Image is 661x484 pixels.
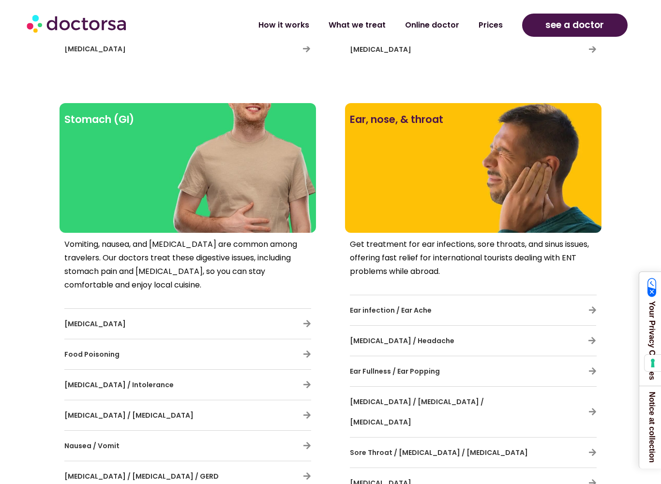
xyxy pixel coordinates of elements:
[647,278,657,297] img: California Consumer Privacy Act (CCPA) Opt-Out Icon
[319,14,395,36] a: What we treat
[350,45,411,54] span: [MEDICAL_DATA]
[645,355,661,371] button: Your consent preferences for tracking technologies
[522,14,628,37] a: see a doctor
[350,366,440,376] span: Ear Fullness / Ear Popping
[350,397,484,427] span: [MEDICAL_DATA] / [MEDICAL_DATA] / [MEDICAL_DATA]
[350,108,597,131] h2: Ear, nose, & throat
[350,305,432,315] span: Ear infection / Ear Ache
[64,441,120,451] span: Nausea / Vomit
[176,14,512,36] nav: Menu
[350,448,528,457] span: Sore Throat / [MEDICAL_DATA] / [MEDICAL_DATA]
[64,380,174,390] span: [MEDICAL_DATA] / Intolerance
[350,336,454,346] span: [MEDICAL_DATA] / Headache
[545,17,604,33] span: see a doctor
[350,238,597,278] p: Get treatment for ear infections, sore throats, and sinus issues, offering fast relief for intern...
[395,14,469,36] a: Online doctor
[249,14,319,36] a: How it works
[64,319,126,329] span: [MEDICAL_DATA]
[64,349,120,359] span: Food Poisoning
[64,410,194,420] span: [MEDICAL_DATA] / [MEDICAL_DATA]
[64,238,311,292] p: Vomiting, nausea, and [MEDICAL_DATA] are common among travelers. Our doctors treat these digestiv...
[469,14,512,36] a: Prices
[64,108,311,131] h2: Stomach (GI)
[64,44,126,54] span: [MEDICAL_DATA]
[64,471,219,481] span: [MEDICAL_DATA] / [MEDICAL_DATA] / GERD​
